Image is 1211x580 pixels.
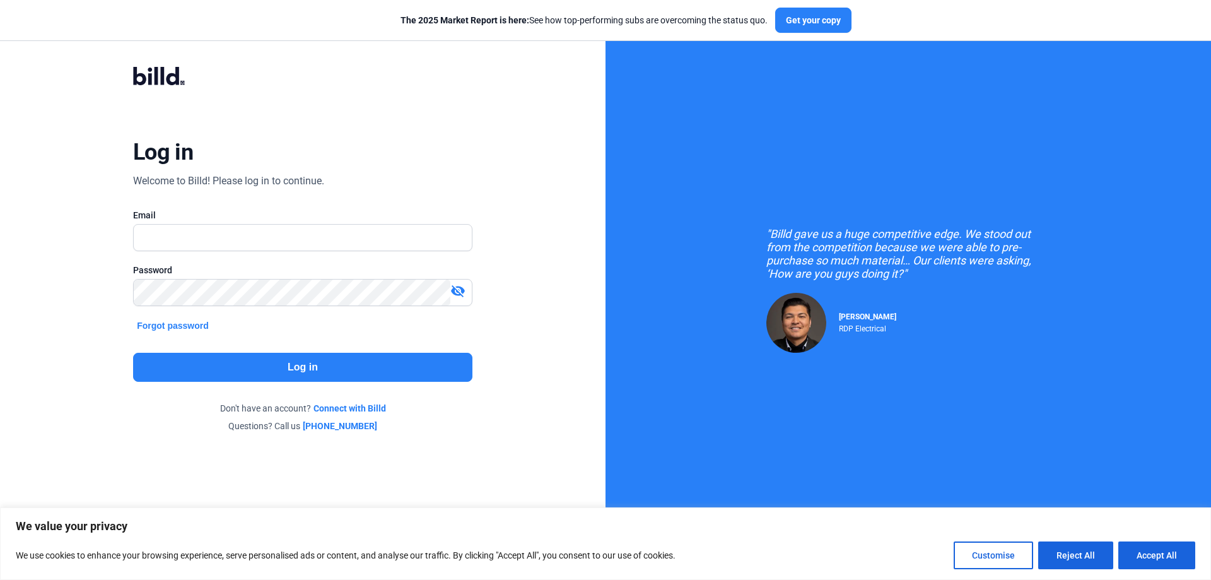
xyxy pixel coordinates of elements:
p: We value your privacy [16,519,1195,534]
span: [PERSON_NAME] [839,312,896,321]
p: We use cookies to enhance your browsing experience, serve personalised ads or content, and analys... [16,548,676,563]
button: Forgot password [133,319,213,333]
span: The 2025 Market Report is here: [401,15,529,25]
button: Log in [133,353,472,382]
div: Password [133,264,472,276]
div: Questions? Call us [133,420,472,432]
div: Email [133,209,472,222]
img: Raul Pacheco [766,293,826,353]
a: [PHONE_NUMBER] [303,420,377,432]
button: Accept All [1118,542,1195,569]
div: Don't have an account? [133,402,472,415]
div: See how top-performing subs are overcoming the status quo. [401,14,768,27]
button: Customise [954,542,1033,569]
button: Get your copy [775,8,851,33]
a: Connect with Billd [313,402,386,415]
div: Log in [133,138,193,166]
button: Reject All [1038,542,1113,569]
div: RDP Electrical [839,321,896,333]
mat-icon: visibility_off [450,283,465,299]
div: Welcome to Billd! Please log in to continue. [133,174,324,189]
div: "Billd gave us a huge competitive edge. We stood out from the competition because we were able to... [766,227,1050,280]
